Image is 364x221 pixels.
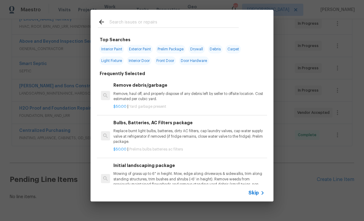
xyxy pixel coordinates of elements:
h6: Top Searches [100,36,130,43]
p: | [113,147,265,152]
span: Carpet [226,45,241,53]
h6: Bulbs, Batteries, AC Filters package [113,119,265,126]
span: Prelims bulbs batteries ac filters [129,147,183,151]
span: Light Fixture [99,56,124,65]
span: Front Door [155,56,176,65]
input: Search issues or repairs [109,18,239,27]
p: Mowing of grass up to 6" in height. Mow, edge along driveways & sidewalks, trim along standing st... [113,171,265,187]
span: Interior Paint [99,45,124,53]
span: Exterior Paint [127,45,153,53]
span: Interior Door [127,56,152,65]
span: Drywall [188,45,205,53]
h6: Frequently Selected [100,70,145,77]
p: Replace burnt light bulbs, batteries, dirty AC filters, cap laundry valves, cap water supply valv... [113,129,265,144]
p: Remove, haul off, and properly dispose of any debris left by seller to offsite location. Cost est... [113,91,265,102]
span: Skip [248,190,259,196]
span: Yard garbage present [129,105,166,108]
span: $50.00 [113,147,127,151]
span: Prelim Package [156,45,185,53]
span: Door Hardware [179,56,209,65]
span: $50.00 [113,105,127,108]
p: | [113,104,265,109]
h6: Remove debris/garbage [113,82,265,89]
span: Debris [208,45,223,53]
h6: Initial landscaping package [113,162,265,169]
